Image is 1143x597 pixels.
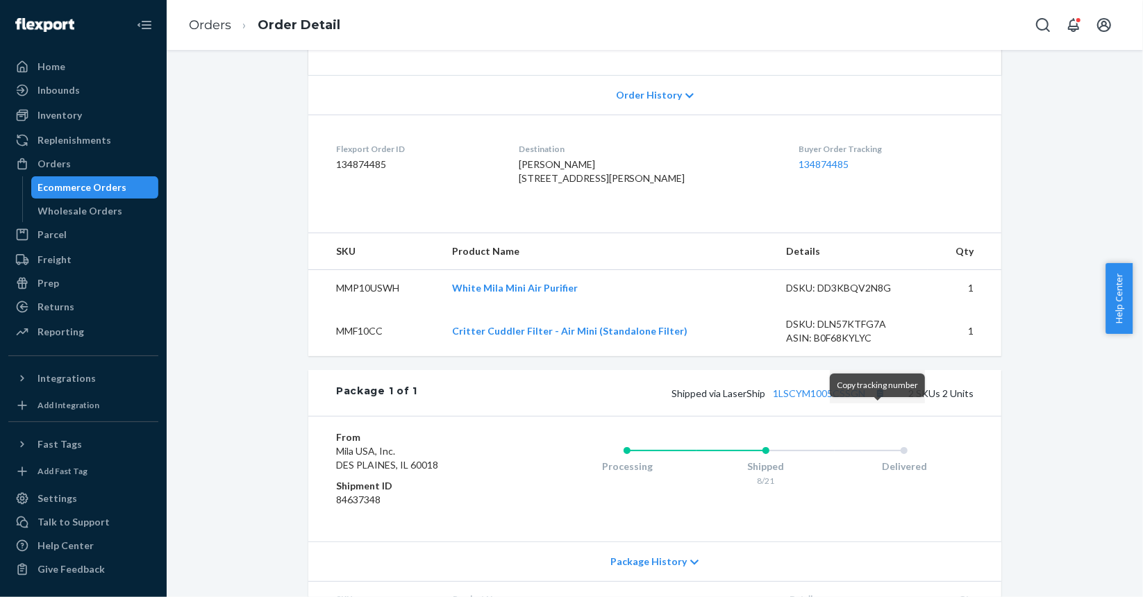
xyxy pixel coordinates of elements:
div: Returns [37,300,74,314]
button: Talk to Support [8,511,158,533]
a: 1LSCYM1005CSSGN [773,387,865,399]
div: Package 1 of 1 [336,384,417,402]
a: Orders [189,17,231,33]
div: Settings [37,491,77,505]
div: Integrations [37,371,96,385]
dd: 134874485 [336,158,497,171]
span: [PERSON_NAME] [STREET_ADDRESS][PERSON_NAME] [519,158,685,184]
span: Mila USA, Inc. DES PLAINES, IL 60018 [336,445,438,471]
div: DSKU: DLN57KTFG7A [786,317,917,331]
a: Add Integration [8,395,158,416]
div: Ecommerce Orders [38,180,127,194]
div: Replenishments [37,133,111,147]
div: Orders [37,157,71,171]
a: Add Fast Tag [8,461,158,482]
dt: Shipment ID [336,479,502,493]
div: 2 SKUs 2 Units [417,384,974,402]
button: Help Center [1106,263,1133,334]
a: Settings [8,487,158,510]
button: Give Feedback [8,558,158,580]
img: Flexport logo [15,18,74,32]
div: Add Integration [37,399,99,411]
a: Prep [8,272,158,294]
div: Home [37,60,65,74]
a: Orders [8,153,158,175]
a: Inventory [8,104,158,126]
a: Replenishments [8,129,158,151]
div: Freight [37,253,72,267]
button: Open account menu [1090,11,1118,39]
div: DSKU: DD3KBQV2N8G [786,281,917,295]
div: Help Center [37,539,94,553]
a: Ecommerce Orders [31,176,159,199]
div: Add Fast Tag [37,465,87,477]
a: Home [8,56,158,78]
span: Package History [610,555,687,569]
div: Inbounds [37,83,80,97]
a: Returns [8,296,158,318]
a: Freight [8,249,158,271]
div: Prep [37,276,59,290]
th: Product Name [441,233,775,270]
a: Help Center [8,535,158,557]
div: Reporting [37,325,84,339]
td: MMF10CC [308,306,441,356]
dt: From [336,430,502,444]
a: Reporting [8,321,158,343]
a: Order Detail [258,17,340,33]
th: Qty [928,233,1001,270]
div: Delivered [835,460,974,473]
dd: 84637348 [336,493,502,507]
button: Close Navigation [131,11,158,39]
div: Shipped [696,460,835,473]
td: MMP10USWH [308,270,441,307]
div: Give Feedback [37,562,105,576]
span: Shipped via LaserShip [671,387,889,399]
td: 1 [928,270,1001,307]
span: Copy tracking number [837,380,918,390]
span: Order History [616,88,682,102]
div: Parcel [37,228,67,242]
a: Parcel [8,224,158,246]
a: Critter Cuddler Filter - Air Mini (Standalone Filter) [452,325,687,337]
td: 1 [928,306,1001,356]
div: ASIN: B0F68KYLYC [786,331,917,345]
button: Open notifications [1060,11,1087,39]
button: Fast Tags [8,433,158,455]
div: Inventory [37,108,82,122]
dt: Flexport Order ID [336,143,497,155]
div: Talk to Support [37,515,110,529]
div: Processing [558,460,696,473]
a: Inbounds [8,79,158,101]
div: 8/21 [696,475,835,487]
a: White Mila Mini Air Purifier [452,282,578,294]
th: SKU [308,233,441,270]
th: Details [775,233,928,270]
dt: Destination [519,143,777,155]
a: Wholesale Orders [31,200,159,222]
a: 134874485 [799,158,849,170]
dt: Buyer Order Tracking [799,143,974,155]
button: Integrations [8,367,158,389]
span: Support [28,10,78,22]
div: Wholesale Orders [38,204,123,218]
div: Fast Tags [37,437,82,451]
ol: breadcrumbs [178,5,351,46]
button: Open Search Box [1029,11,1057,39]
